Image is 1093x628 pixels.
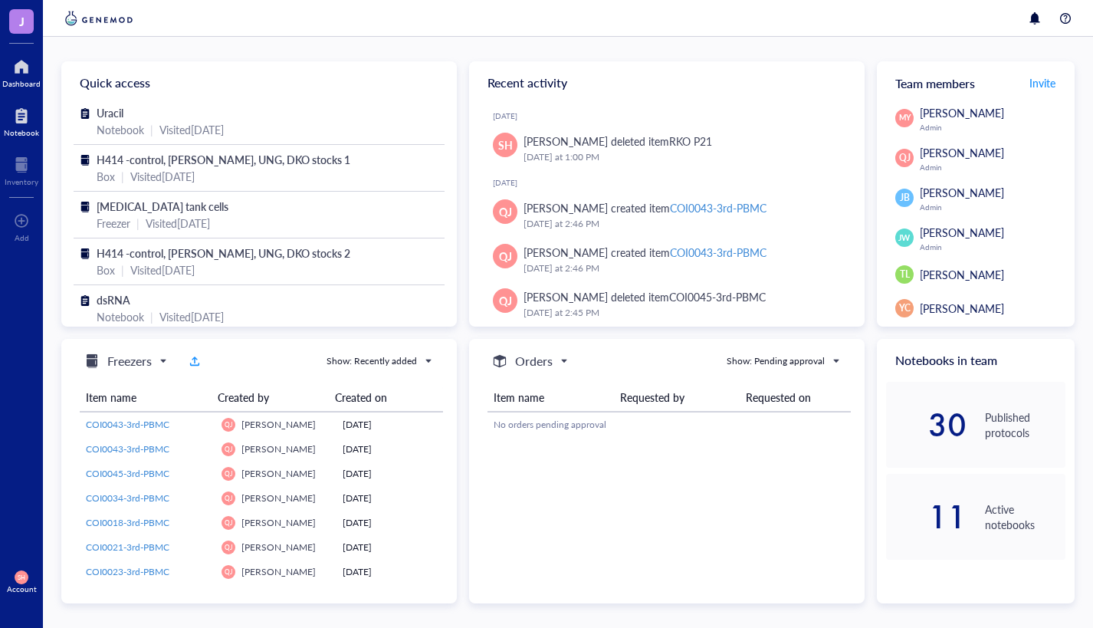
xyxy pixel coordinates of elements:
div: No orders pending approval [494,418,845,432]
div: Visited [DATE] [146,215,210,232]
span: COI0023-3rd-PBMC [86,565,169,578]
h5: Orders [515,352,553,370]
span: TL [900,268,910,281]
th: Created by [212,383,329,412]
div: [DATE] [343,541,437,554]
a: COI0045-3rd-PBMC [86,467,209,481]
div: Published protocols [985,409,1065,440]
span: COI0034-3rd-PBMC [86,492,169,505]
a: COI0023-3rd-PBMC [86,565,209,579]
span: QJ [225,495,232,502]
div: Notebook [97,308,144,325]
a: QJ[PERSON_NAME] created itemCOI0043-3rd-PBMC[DATE] at 2:46 PM [481,193,852,238]
div: Show: Pending approval [727,354,825,368]
a: COI0034-3rd-PBMC [86,492,209,505]
h5: Freezers [107,352,152,370]
span: QJ [499,248,512,265]
span: [PERSON_NAME] [241,492,316,505]
span: JW [898,232,911,244]
a: COI0043-3rd-PBMC [86,442,209,456]
span: [PERSON_NAME] [241,565,316,578]
a: COI0043-3rd-PBMC [86,418,209,432]
div: [DATE] at 2:46 PM [524,216,840,232]
span: QJ [499,203,512,220]
a: COI0018-3rd-PBMC [86,516,209,530]
span: QJ [225,446,232,453]
th: Requested on [740,383,851,412]
div: Visited [DATE] [159,121,224,138]
div: Admin [920,123,1065,132]
div: Recent activity [469,61,865,104]
span: SH [498,136,513,153]
div: 11 [886,505,967,529]
div: Visited [DATE] [159,308,224,325]
div: Inventory [5,177,38,186]
div: COI0043-3rd-PBMC [670,245,766,260]
div: Notebook [97,121,144,138]
div: Notebooks in team [877,339,1075,382]
div: [DATE] [343,516,437,530]
span: COI0043-3rd-PBMC [86,418,169,431]
div: [PERSON_NAME] deleted item [524,288,766,305]
span: MY [898,112,911,123]
a: Dashboard [2,54,41,88]
span: [MEDICAL_DATA] tank cells [97,199,228,214]
span: COI0018-3rd-PBMC [86,516,169,529]
div: Visited [DATE] [130,168,195,185]
span: [PERSON_NAME] [920,185,1004,200]
div: Notebook [4,128,39,137]
th: Requested by [614,383,740,412]
span: QJ [499,292,512,309]
div: Account [7,584,37,593]
div: COI0043-3rd-PBMC [670,200,766,215]
div: | [121,168,124,185]
div: COI0045-3rd-PBMC [669,289,766,304]
span: QJ [225,421,232,429]
div: [PERSON_NAME] deleted item [524,133,712,150]
span: [PERSON_NAME] [920,145,1004,160]
div: Quick access [61,61,457,104]
div: | [150,121,153,138]
span: dsRNA [97,292,130,307]
span: QJ [899,151,911,165]
div: [DATE] at 1:00 PM [524,150,840,165]
th: Item name [487,383,614,412]
span: H414 -control, [PERSON_NAME], UNG, DKO stocks 1 [97,152,350,167]
span: JB [900,191,910,205]
span: QJ [225,544,232,551]
span: [PERSON_NAME] [241,516,316,529]
div: Admin [920,242,1065,252]
span: [PERSON_NAME] [241,442,316,455]
div: [PERSON_NAME] created item [524,199,766,216]
div: Add [15,233,29,242]
span: COI0021-3rd-PBMC [86,541,169,554]
span: QJ [225,470,232,478]
a: Notebook [4,104,39,137]
span: [PERSON_NAME] [241,418,316,431]
div: 30 [886,413,967,437]
div: [DATE] [493,178,852,187]
div: [DATE] [343,492,437,505]
img: genemod-logo [61,9,136,28]
div: RKO P21 [669,133,712,149]
div: [DATE] [493,111,852,120]
span: QJ [225,519,232,527]
div: [PERSON_NAME] created item [524,244,766,261]
span: QJ [225,568,232,576]
span: Invite [1029,75,1055,90]
span: COI0043-3rd-PBMC [86,442,169,455]
a: COI0021-3rd-PBMC [86,541,209,554]
a: QJ[PERSON_NAME] created itemCOI0043-3rd-PBMC[DATE] at 2:46 PM [481,238,852,282]
button: Invite [1029,71,1056,95]
div: [DATE] at 2:46 PM [524,261,840,276]
div: Team members [877,61,1075,104]
span: [PERSON_NAME] [920,225,1004,240]
div: [DATE] [343,442,437,456]
span: COI0045-3rd-PBMC [86,467,169,480]
div: Box [97,168,115,185]
div: Active notebooks [985,501,1065,532]
th: Created on [329,383,432,412]
span: J [19,12,25,31]
div: | [150,308,153,325]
